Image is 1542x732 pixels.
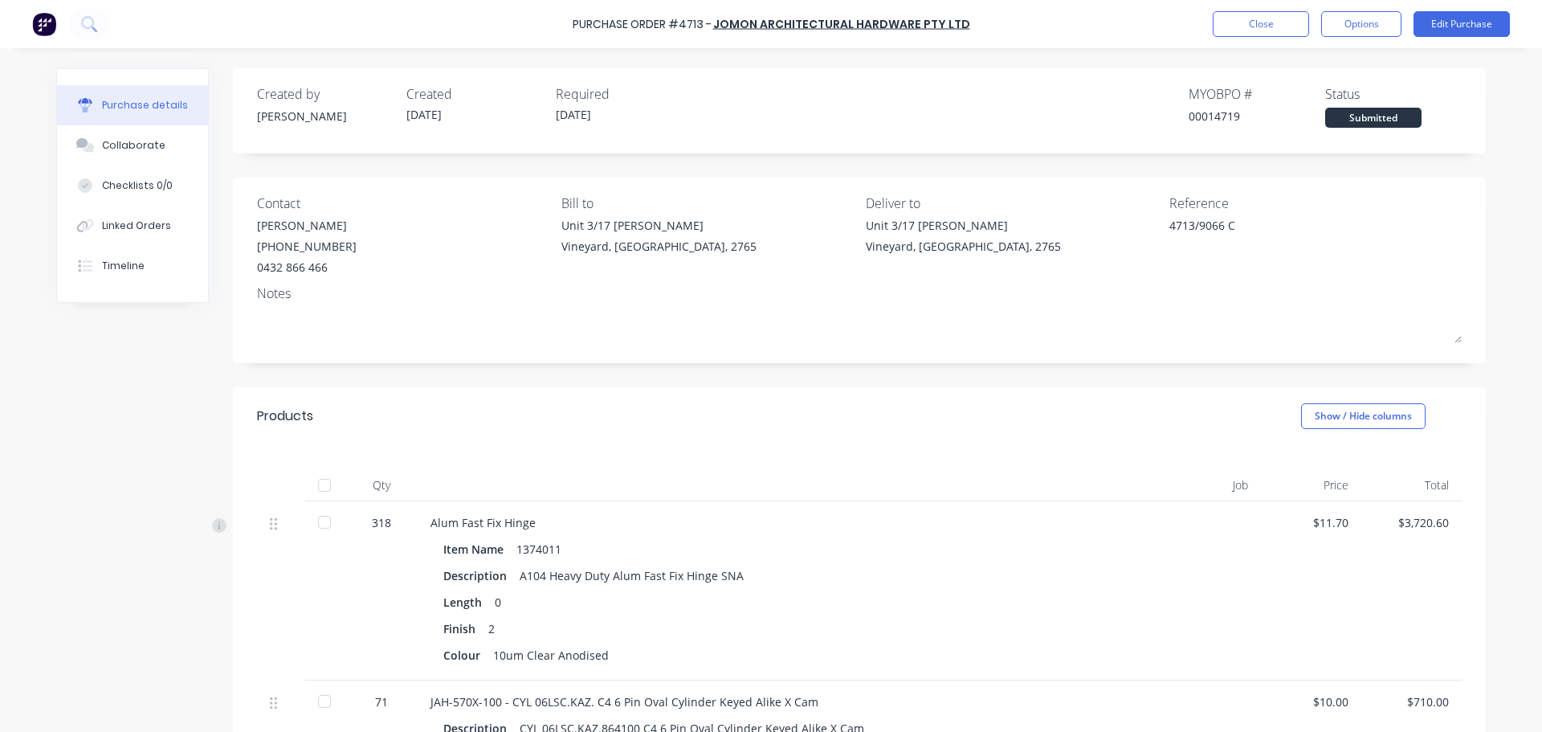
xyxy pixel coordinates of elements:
div: Reference [1169,194,1462,213]
div: Length [443,591,495,614]
div: $3,720.60 [1374,514,1449,531]
div: $10.00 [1274,693,1348,710]
div: Vineyard, [GEOGRAPHIC_DATA], 2765 [561,238,757,255]
div: [PERSON_NAME] [257,217,357,234]
div: Bill to [561,194,854,213]
div: 0 [495,591,501,614]
div: Contact [257,194,549,213]
div: Colour [443,644,493,667]
div: Alum Fast Fix Hinge [430,514,1128,531]
div: Submitted [1325,108,1422,128]
button: Edit Purchase [1413,11,1510,37]
div: Products [257,407,313,426]
div: MYOB PO # [1189,84,1325,104]
div: A104 Heavy Duty Alum Fast Fix Hinge SNA [520,564,744,587]
div: [PHONE_NUMBER] [257,238,357,255]
div: Purchase Order #4713 - [573,16,712,33]
div: Job [1140,469,1261,501]
div: JAH-570X-100 - CYL 06LSC.KAZ. C4 6 Pin Oval Cylinder Keyed Alike X Cam [430,693,1128,710]
div: Timeline [102,259,145,273]
button: Options [1321,11,1401,37]
div: Price [1261,469,1361,501]
div: Unit 3/17 [PERSON_NAME] [866,217,1061,234]
div: Checklists 0/0 [102,178,173,193]
div: Qty [345,469,418,501]
div: Notes [257,284,1462,303]
div: 318 [358,514,405,531]
a: Jomon Architectural Hardware Pty Ltd [713,16,970,32]
button: Close [1213,11,1309,37]
div: Unit 3/17 [PERSON_NAME] [561,217,757,234]
div: $710.00 [1374,693,1449,710]
div: Created [406,84,543,104]
div: [PERSON_NAME] [257,108,394,125]
div: 0432 866 466 [257,259,357,276]
div: Deliver to [866,194,1158,213]
div: Linked Orders [102,219,171,233]
div: 71 [358,693,405,710]
div: 1374011 [516,538,561,561]
div: 00014719 [1189,108,1325,125]
textarea: 4713/9066 C [1169,217,1370,253]
div: Description [443,564,520,587]
div: Vineyard, [GEOGRAPHIC_DATA], 2765 [866,238,1061,255]
div: Required [556,84,692,104]
div: Total [1361,469,1462,501]
button: Collaborate [57,125,208,166]
div: Item Name [443,538,516,561]
div: Status [1325,84,1462,104]
img: Factory [32,12,56,36]
button: Purchase details [57,85,208,125]
button: Show / Hide columns [1301,403,1426,429]
button: Checklists 0/0 [57,166,208,206]
div: Created by [257,84,394,104]
div: $11.70 [1274,514,1348,531]
div: 10um Clear Anodised [493,644,609,667]
div: Finish [443,617,488,640]
div: Purchase details [102,98,188,112]
div: Collaborate [102,138,165,153]
button: Timeline [57,246,208,286]
div: 2 [488,617,495,640]
button: Linked Orders [57,206,208,246]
